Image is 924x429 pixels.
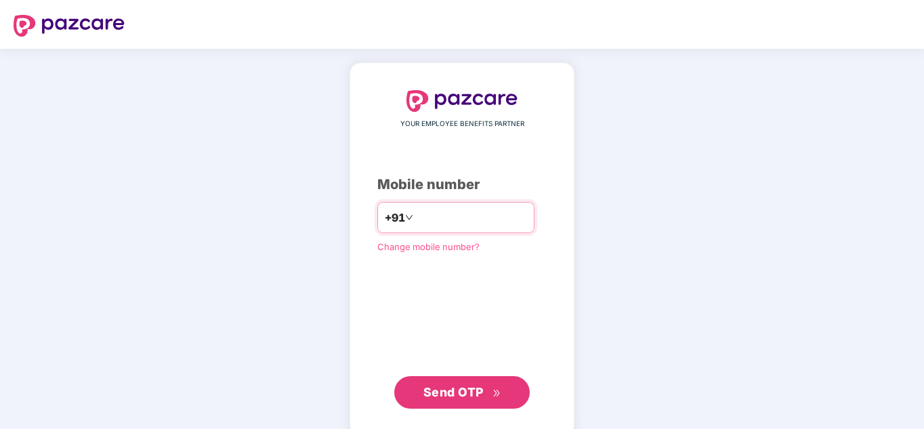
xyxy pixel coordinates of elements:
button: Send OTPdouble-right [394,376,530,409]
a: Change mobile number? [377,241,480,252]
img: logo [406,90,518,112]
span: down [405,213,413,222]
img: logo [14,15,125,37]
div: Mobile number [377,174,547,195]
span: YOUR EMPLOYEE BENEFITS PARTNER [400,119,524,129]
span: +91 [385,209,405,226]
span: Send OTP [423,385,484,399]
span: double-right [492,389,501,398]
